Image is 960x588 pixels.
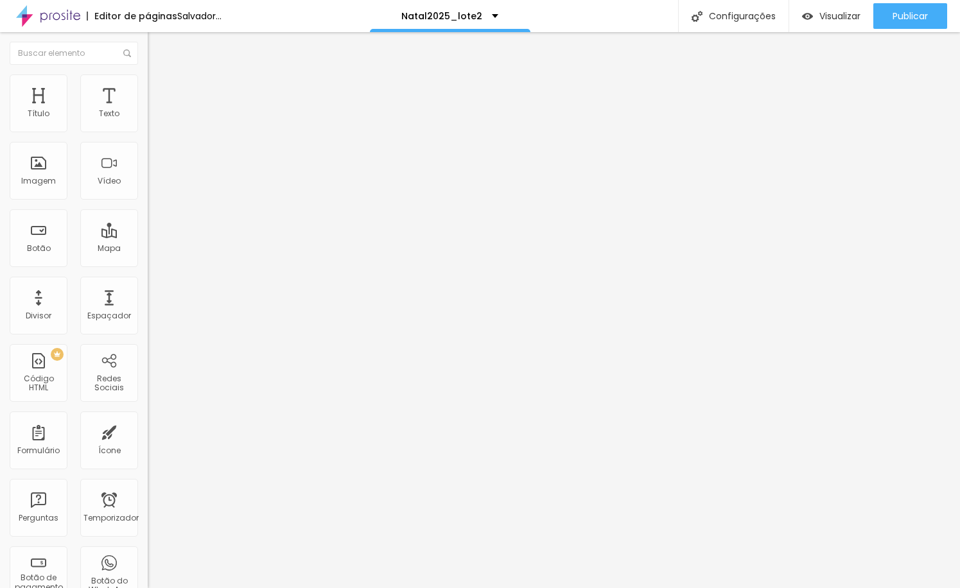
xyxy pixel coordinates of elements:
font: Formulário [17,445,60,456]
font: Visualizar [819,10,860,22]
font: Salvador... [177,10,222,22]
input: Buscar elemento [10,42,138,65]
button: Publicar [873,3,947,29]
iframe: Editor [148,32,960,588]
font: Editor de páginas [94,10,177,22]
font: Botão [27,243,51,254]
font: Código HTML [24,373,54,393]
font: Divisor [26,310,51,321]
font: Título [28,108,49,119]
font: Configurações [709,10,776,22]
font: Imagem [21,175,56,186]
font: Vídeo [98,175,121,186]
font: Perguntas [19,512,58,523]
img: view-1.svg [802,11,813,22]
font: Espaçador [87,310,131,321]
font: Mapa [98,243,121,254]
img: Ícone [123,49,131,57]
font: Redes Sociais [94,373,124,393]
font: Ícone [98,445,121,456]
button: Visualizar [789,3,873,29]
font: Publicar [893,10,928,22]
font: Texto [99,108,119,119]
font: Temporizador [83,512,139,523]
img: Ícone [692,11,703,22]
font: Natal2025_lote2 [401,10,482,22]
